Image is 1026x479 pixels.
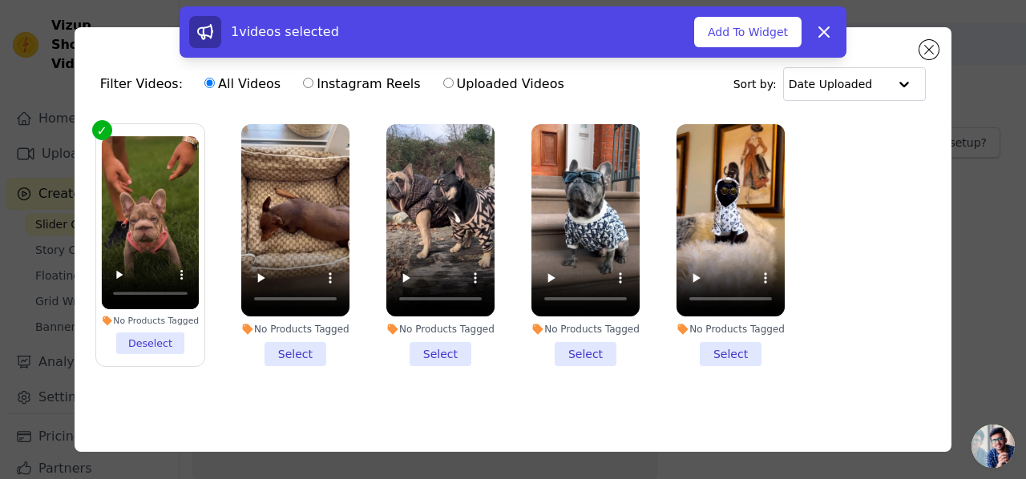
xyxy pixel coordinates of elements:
div: Sort by: [733,67,927,101]
img: tab_domain_overview_orange.svg [43,93,56,106]
div: Keywords by Traffic [177,95,270,105]
div: Open chat [971,425,1015,468]
div: No Products Tagged [102,315,200,326]
div: No Products Tagged [386,323,495,336]
button: Add To Widget [694,17,802,47]
label: Uploaded Videos [442,74,565,95]
label: All Videos [204,74,281,95]
label: Instagram Reels [302,74,421,95]
img: tab_keywords_by_traffic_grey.svg [160,93,172,106]
div: Domain Overview [61,95,143,105]
div: No Products Tagged [531,323,640,336]
span: 1 videos selected [231,24,339,39]
div: No Products Tagged [677,323,785,336]
div: Domain: [DOMAIN_NAME] [42,42,176,54]
img: website_grey.svg [26,42,38,54]
div: Filter Videos: [100,66,573,103]
div: v 4.0.25 [45,26,79,38]
img: logo_orange.svg [26,26,38,38]
div: No Products Tagged [241,323,349,336]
